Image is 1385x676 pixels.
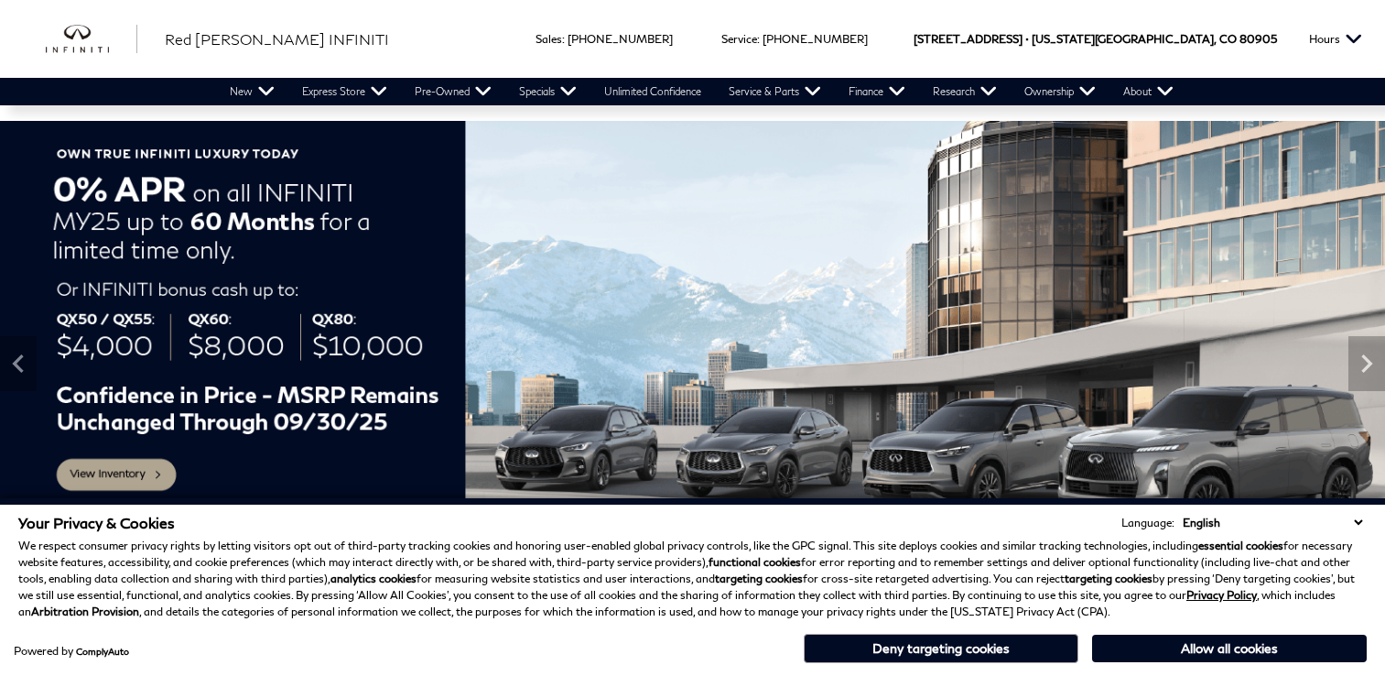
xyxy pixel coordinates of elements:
p: We respect consumer privacy rights by letting visitors opt out of third-party tracking cookies an... [18,538,1367,620]
span: Service [721,32,757,46]
span: Red [PERSON_NAME] INFINITI [165,30,389,48]
button: Allow all cookies [1092,635,1367,662]
a: Red [PERSON_NAME] INFINITI [165,28,389,50]
div: Powered by [14,646,129,657]
a: Finance [835,78,919,105]
span: : [562,32,565,46]
a: New [216,78,288,105]
nav: Main Navigation [216,78,1187,105]
a: Specials [505,78,590,105]
a: [PHONE_NUMBER] [568,32,673,46]
strong: Arbitration Provision [31,605,139,618]
strong: targeting cookies [715,572,803,585]
a: Express Store [288,78,401,105]
a: Pre-Owned [401,78,505,105]
strong: targeting cookies [1065,572,1152,585]
div: Next [1348,336,1385,391]
span: : [757,32,760,46]
a: ComplyAuto [76,646,129,657]
span: Your Privacy & Cookies [18,514,175,531]
a: Unlimited Confidence [590,78,715,105]
strong: functional cookies [709,555,801,569]
a: Research [919,78,1011,105]
button: Deny targeting cookies [804,634,1078,663]
a: Ownership [1011,78,1109,105]
span: Sales [536,32,562,46]
select: Language Select [1178,514,1367,531]
img: INFINITI [46,25,137,54]
a: infiniti [46,25,137,54]
div: Language: [1121,518,1174,529]
strong: essential cookies [1198,539,1283,552]
a: Privacy Policy [1186,588,1257,602]
strong: analytics cookies [330,572,417,585]
a: About [1109,78,1187,105]
a: [STREET_ADDRESS] • [US_STATE][GEOGRAPHIC_DATA], CO 80905 [914,32,1277,46]
a: Service & Parts [715,78,835,105]
a: [PHONE_NUMBER] [763,32,868,46]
